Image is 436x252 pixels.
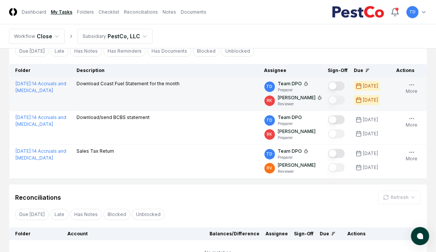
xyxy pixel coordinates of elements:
[363,97,378,103] div: [DATE]
[325,64,351,77] th: Sign-Off
[193,45,220,57] button: Blocked
[181,9,206,16] a: Documents
[15,193,61,202] div: Reconciliations
[342,230,421,237] div: Actions
[332,6,384,18] img: PestCo logo
[22,9,46,16] a: Dashboard
[147,45,191,57] button: Has Documents
[77,9,94,16] a: Folders
[278,155,308,160] p: Preparer
[9,227,64,240] th: Folder
[137,227,263,240] th: Balances/Difference
[278,114,302,121] p: Team DPO
[278,128,316,135] p: [PERSON_NAME]
[103,45,146,57] button: Has Reminders
[70,209,102,220] button: Has Notes
[411,227,429,245] button: atlas-launcher
[354,67,384,74] div: Due
[9,64,74,77] th: Folder
[263,227,291,240] th: Assignee
[404,114,419,130] button: More
[124,9,158,16] a: Reconciliations
[328,81,345,91] button: Mark complete
[50,209,69,220] button: Late
[328,115,345,124] button: Mark complete
[267,98,272,103] span: RK
[77,80,180,87] p: Download Coast Fuel Statement for the month
[278,162,316,169] p: [PERSON_NAME]
[9,8,17,16] img: Logo
[278,121,302,127] p: Preparer
[15,209,49,220] button: Due Today
[267,84,273,89] span: TD
[363,130,378,137] div: [DATE]
[404,80,419,96] button: More
[328,129,345,138] button: Mark complete
[16,114,32,120] span: [DATE] :
[278,94,316,101] p: [PERSON_NAME]
[409,9,416,15] span: TD
[278,80,302,87] p: Team DPO
[278,169,316,174] p: Reviewer
[16,81,32,86] span: [DATE] :
[221,45,254,57] button: Unblocked
[70,45,102,57] button: Has Notes
[51,9,72,16] a: My Tasks
[98,9,119,16] a: Checklist
[77,148,114,155] p: Sales Tax Return
[363,150,378,157] div: [DATE]
[363,83,378,89] div: [DATE]
[16,148,66,161] a: [DATE]:14 Accruals and [MEDICAL_DATA]
[391,67,421,74] div: Actions
[15,45,49,57] button: Due Today
[328,149,345,158] button: Mark complete
[278,101,322,107] p: Reviewer
[404,148,419,164] button: More
[278,135,316,141] p: Preparer
[363,164,378,171] div: [DATE]
[50,45,69,57] button: Late
[278,148,302,155] p: Team DPO
[16,148,32,154] span: [DATE] :
[9,29,153,44] nav: breadcrumb
[291,227,317,240] th: Sign-Off
[328,95,345,105] button: Mark complete
[267,131,272,137] span: RK
[278,87,308,93] p: Preparer
[163,9,176,16] a: Notes
[16,81,66,93] a: [DATE]:14 Accruals and [MEDICAL_DATA]
[16,114,66,127] a: [DATE]:14 Accruals and [MEDICAL_DATA]
[103,209,130,220] button: Blocked
[67,230,134,237] div: Account
[267,117,273,123] span: TD
[328,163,345,172] button: Mark complete
[267,165,272,171] span: RV
[83,33,106,40] div: Subsidiary
[14,33,35,40] div: Workflow
[77,114,150,121] p: Download/send BCBS statement
[132,209,165,220] button: Unblocked
[267,151,273,157] span: TD
[320,230,336,237] div: Due
[261,64,325,77] th: Assignee
[363,116,378,123] div: [DATE]
[74,64,261,77] th: Description
[406,5,419,19] button: TD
